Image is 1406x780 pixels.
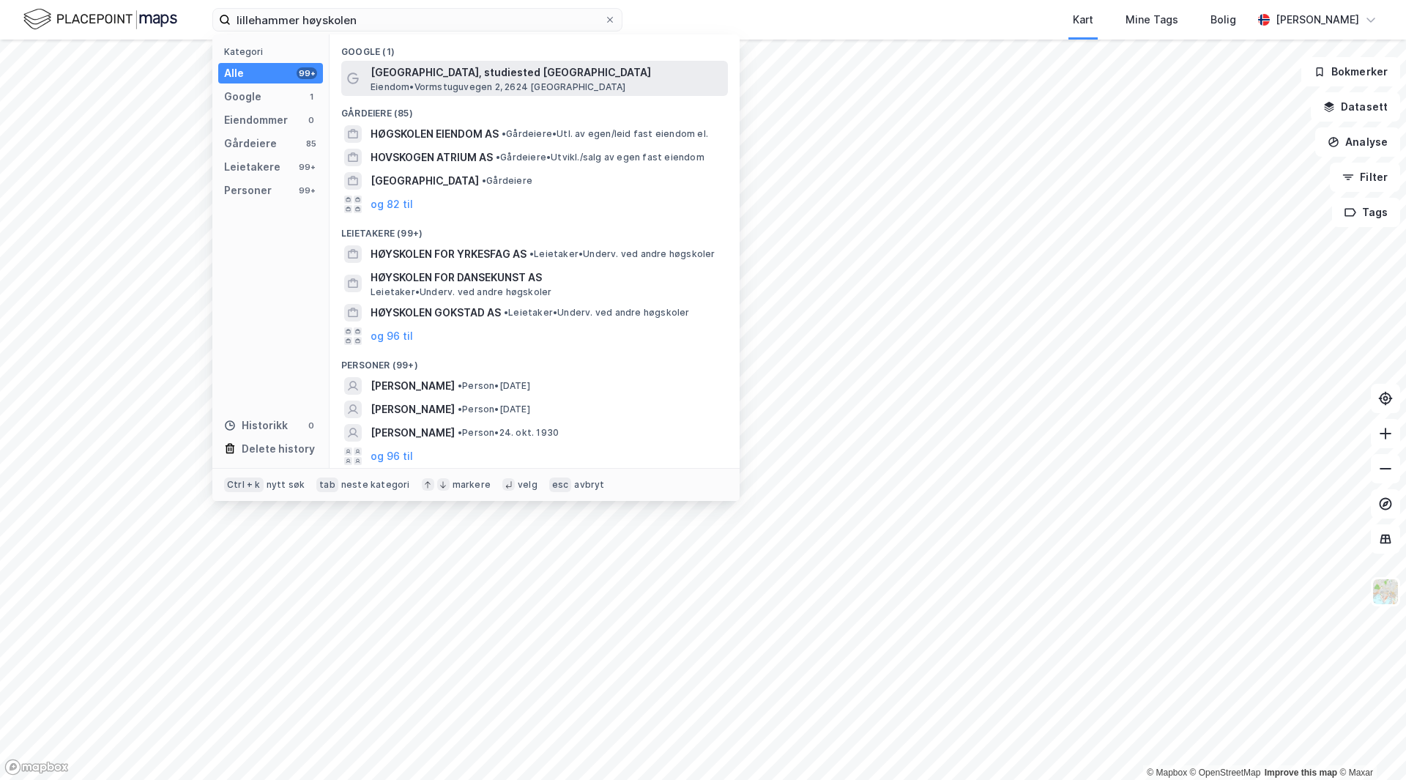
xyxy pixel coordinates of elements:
span: Gårdeiere [482,175,532,187]
div: Personer (99+) [330,348,740,374]
span: [PERSON_NAME] [371,424,455,442]
span: • [458,404,462,415]
div: avbryt [574,479,604,491]
div: Mine Tags [1126,11,1178,29]
span: Person • [DATE] [458,404,530,415]
a: Mapbox [1147,768,1187,778]
div: velg [518,479,538,491]
span: [GEOGRAPHIC_DATA] [371,172,479,190]
span: [PERSON_NAME] [371,377,455,395]
button: Analyse [1315,127,1400,157]
span: HØYSKOLEN GOKSTAD AS [371,304,501,322]
span: • [504,307,508,318]
div: Delete history [242,440,315,458]
input: Søk på adresse, matrikkel, gårdeiere, leietakere eller personer [231,9,604,31]
div: Ctrl + k [224,478,264,492]
button: Tags [1332,198,1400,227]
div: Kart [1073,11,1093,29]
span: • [458,380,462,391]
span: Person • 24. okt. 1930 [458,427,559,439]
div: Historikk [224,417,288,434]
span: Leietaker • Underv. ved andre høgskoler [529,248,715,260]
span: HØYSKOLEN FOR YRKESFAG AS [371,245,527,263]
div: Kontrollprogram for chat [1333,710,1406,780]
button: Filter [1330,163,1400,192]
img: logo.f888ab2527a4732fd821a326f86c7f29.svg [23,7,177,32]
button: Bokmerker [1301,57,1400,86]
span: HOVSKOGEN ATRIUM AS [371,149,493,166]
div: 85 [305,138,317,149]
div: Bolig [1210,11,1236,29]
span: HØGSKOLEN EIENDOM AS [371,125,499,143]
span: Leietaker • Underv. ved andre høgskoler [504,307,690,319]
a: OpenStreetMap [1190,768,1261,778]
span: • [496,152,500,163]
div: Google (1) [330,34,740,61]
a: Improve this map [1265,768,1337,778]
div: Gårdeiere (85) [330,96,740,122]
div: esc [549,478,572,492]
span: Person • [DATE] [458,380,530,392]
div: 99+ [297,161,317,173]
span: [GEOGRAPHIC_DATA], studiested [GEOGRAPHIC_DATA] [371,64,722,81]
span: • [482,175,486,186]
div: nytt søk [267,479,305,491]
div: 1 [305,91,317,103]
div: Alle [224,64,244,82]
div: 99+ [297,185,317,196]
div: neste kategori [341,479,410,491]
div: 99+ [297,67,317,79]
button: og 96 til [371,447,413,465]
span: HØYSKOLEN FOR DANSEKUNST AS [371,269,722,286]
div: 0 [305,114,317,126]
button: og 96 til [371,327,413,345]
iframe: Chat Widget [1333,710,1406,780]
a: Mapbox homepage [4,759,69,776]
img: Z [1372,578,1399,606]
span: • [529,248,534,259]
div: Gårdeiere [224,135,277,152]
div: Personer [224,182,272,199]
div: 0 [305,420,317,431]
div: Google [224,88,261,105]
span: • [458,427,462,438]
div: [PERSON_NAME] [1276,11,1359,29]
div: Leietakere (99+) [330,216,740,242]
div: Kategori [224,46,323,57]
span: Eiendom • Vormstuguvegen 2, 2624 [GEOGRAPHIC_DATA] [371,81,626,93]
button: Datasett [1311,92,1400,122]
span: Gårdeiere • Utl. av egen/leid fast eiendom el. [502,128,708,140]
div: markere [453,479,491,491]
span: [PERSON_NAME] [371,401,455,418]
button: og 82 til [371,196,413,213]
div: Leietakere [224,158,280,176]
div: tab [316,478,338,492]
span: • [502,128,506,139]
span: Leietaker • Underv. ved andre høgskoler [371,286,551,298]
div: Eiendommer [224,111,288,129]
span: Gårdeiere • Utvikl./salg av egen fast eiendom [496,152,704,163]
